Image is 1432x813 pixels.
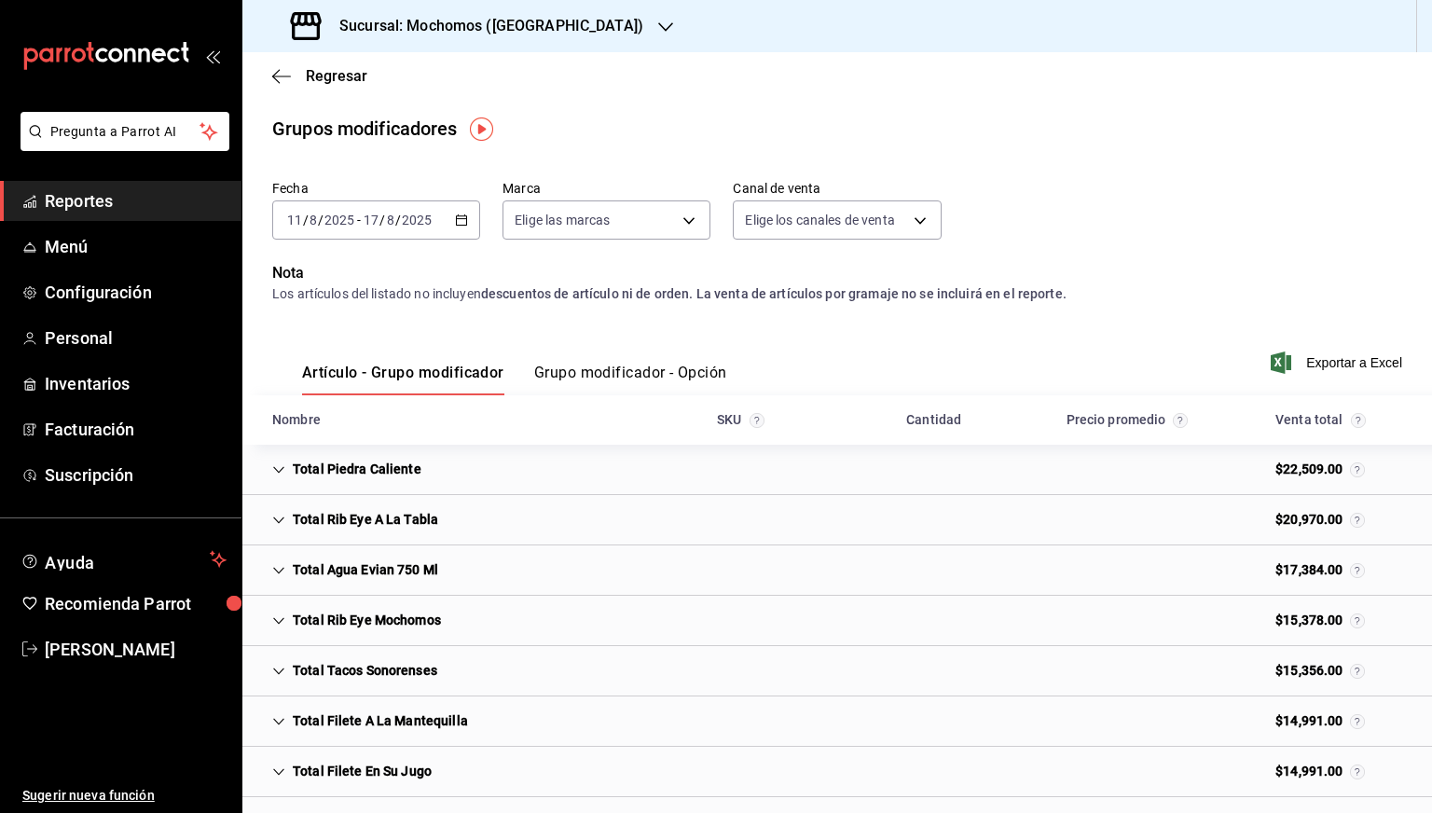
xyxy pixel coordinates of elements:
[45,188,227,214] span: Reportes
[725,513,755,528] div: Cell
[45,325,227,351] span: Personal
[257,704,483,738] div: Cell
[503,182,710,195] label: Marca
[324,213,355,227] input: ----
[919,664,949,679] div: Cell
[750,413,764,428] svg: Los artículos y grupos modificadores se agruparán por SKU; se mostrará el primer creado.
[50,122,200,142] span: Pregunta a Parrot AI
[725,714,755,729] div: Cell
[919,613,949,628] div: Cell
[357,213,361,227] span: -
[242,495,1432,545] div: Row
[919,563,949,578] div: Cell
[257,452,436,487] div: Cell
[725,664,755,679] div: Cell
[1350,765,1365,779] svg: Venta total = venta de artículos + venta grupos modificadores
[1112,462,1142,477] div: Cell
[45,234,227,259] span: Menú
[386,213,395,227] input: --
[13,135,229,155] a: Pregunta a Parrot AI
[1112,613,1142,628] div: Cell
[257,754,447,789] div: Cell
[45,637,227,662] span: [PERSON_NAME]
[286,213,303,227] input: --
[725,563,755,578] div: Cell
[45,417,227,442] span: Facturación
[919,714,949,729] div: Cell
[318,213,324,227] span: /
[257,654,452,688] div: Cell
[1112,664,1142,679] div: Cell
[1260,704,1380,738] div: Cell
[242,395,1432,445] div: Head
[1350,563,1365,578] svg: Venta total = venta de artículos + venta grupos modificadores
[395,213,401,227] span: /
[1112,714,1142,729] div: Cell
[257,553,453,587] div: Cell
[1351,413,1366,428] svg: La venta total considera cambios de precios en los artículos así como costos adicionales por grup...
[242,596,1432,646] div: Row
[1350,664,1365,679] svg: Venta total = venta de artículos + venta grupos modificadores
[1350,462,1365,477] svg: Venta total = venta de artículos + venta grupos modificadores
[745,211,894,229] span: Elige los canales de venta
[45,462,227,488] span: Suscripción
[272,115,458,143] div: Grupos modificadores
[45,548,202,571] span: Ayuda
[272,262,1402,284] p: Nota
[515,211,610,229] span: Elige las marcas
[919,462,949,477] div: Cell
[303,213,309,227] span: /
[1224,403,1417,437] div: HeadCell
[725,462,755,477] div: Cell
[205,48,220,63] button: open_drawer_menu
[1274,351,1402,374] button: Exportar a Excel
[45,280,227,305] span: Configuración
[302,364,504,395] button: Artículo - Grupo modificador
[481,286,1067,301] strong: descuentos de artículo ni de orden. La venta de artículos por gramaje no se incluirá en el reporte.
[725,765,755,779] div: Cell
[306,67,367,85] span: Regresar
[21,112,229,151] button: Pregunta a Parrot AI
[470,117,493,141] img: Tooltip marker
[837,403,1030,437] div: HeadCell
[302,364,727,395] div: navigation tabs
[1030,403,1223,437] div: HeadCell
[257,503,453,537] div: Cell
[22,786,227,806] span: Sugerir nueva función
[1350,613,1365,628] svg: Venta total = venta de artículos + venta grupos modificadores
[242,545,1432,596] div: Row
[379,213,385,227] span: /
[1260,603,1380,638] div: Cell
[1173,413,1188,428] svg: Precio promedio = total artículos / cantidad
[309,213,318,227] input: --
[733,182,941,195] label: Canal de venta
[401,213,433,227] input: ----
[1260,452,1380,487] div: Cell
[272,284,1402,304] div: Los artículos del listado no incluyen
[644,403,837,437] div: HeadCell
[1260,654,1380,688] div: Cell
[363,213,379,227] input: --
[919,513,949,528] div: Cell
[919,765,949,779] div: Cell
[257,603,456,638] div: Cell
[1260,754,1380,789] div: Cell
[324,15,643,37] h3: Sucursal: Mochomos ([GEOGRAPHIC_DATA])
[272,182,480,195] label: Fecha
[725,613,755,628] div: Cell
[1350,513,1365,528] svg: Venta total = venta de artículos + venta grupos modificadores
[1112,765,1142,779] div: Cell
[242,747,1432,797] div: Row
[272,67,367,85] button: Regresar
[1112,513,1142,528] div: Cell
[1350,714,1365,729] svg: Venta total = venta de artículos + venta grupos modificadores
[1112,563,1142,578] div: Cell
[242,696,1432,747] div: Row
[45,371,227,396] span: Inventarios
[1260,553,1380,587] div: Cell
[45,591,227,616] span: Recomienda Parrot
[257,403,644,437] div: HeadCell
[1260,503,1380,537] div: Cell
